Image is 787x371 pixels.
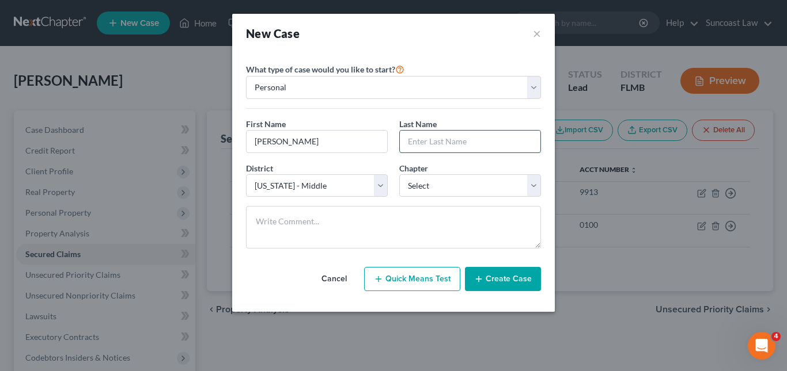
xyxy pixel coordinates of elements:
[399,163,428,173] span: Chapter
[771,332,781,341] span: 4
[748,332,775,359] iframe: Intercom live chat
[247,131,387,152] input: Enter First Name
[246,26,300,40] strong: New Case
[465,267,541,291] button: Create Case
[533,25,541,41] button: ×
[364,267,460,291] button: Quick Means Test
[246,163,273,173] span: District
[309,267,360,290] button: Cancel
[400,131,540,152] input: Enter Last Name
[246,62,404,76] label: What type of case would you like to start?
[399,119,437,129] span: Last Name
[246,119,286,129] span: First Name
